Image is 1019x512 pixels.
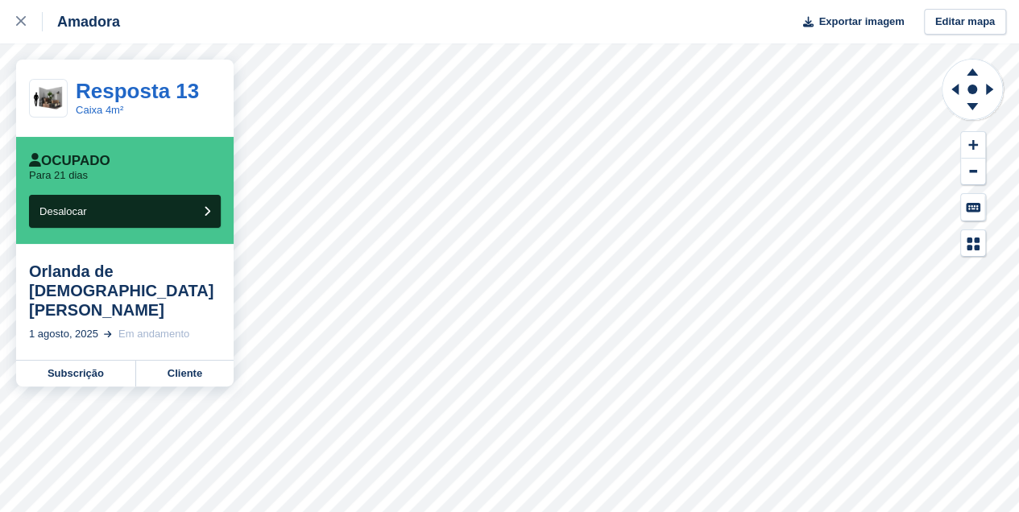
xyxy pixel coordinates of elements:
button: Desalocar [29,195,221,228]
a: Subscrição [16,361,136,386]
font: Ocupado [41,153,110,168]
img: arrow-right-light-icn-cde0832a797a2874e46488d9cf13f60e5c3a73dbe684e267c42b8395dfbc2abf.svg [104,331,112,337]
span: Desalocar [39,205,87,217]
div: Amadora [43,12,120,31]
a: Editar mapa [924,9,1006,35]
span: Exportar imagem [818,14,904,30]
div: Orlanda de [DEMOGRAPHIC_DATA][PERSON_NAME] [29,262,221,320]
div: Em andamento [118,326,189,342]
a: Cliente [136,361,234,386]
button: Exportar imagem [793,9,904,35]
button: Map Legend [961,230,985,257]
button: Keyboard Shortcuts [961,194,985,221]
a: Caixa 4m² [76,104,123,116]
a: Resposta 13 [76,79,199,103]
img: 40-sqft-unit.jpg [30,85,67,113]
button: Zoom In [961,132,985,159]
div: 1 agosto, 2025 [29,326,98,342]
button: Zoom Out [961,159,985,185]
p: Para 21 dias [29,169,88,182]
